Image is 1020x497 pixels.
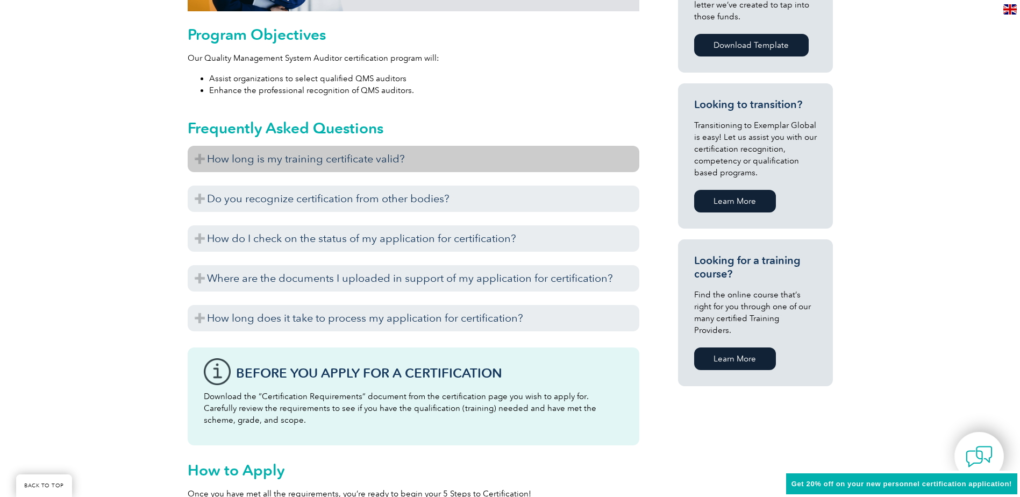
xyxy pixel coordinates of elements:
[694,289,817,336] p: Find the online course that’s right for you through one of our many certified Training Providers.
[694,34,809,56] a: Download Template
[1003,4,1017,15] img: en
[209,73,639,84] li: Assist organizations to select qualified QMS auditors
[188,26,639,43] h2: Program Objectives
[209,84,639,96] li: Enhance the professional recognition of QMS auditors.
[966,443,993,470] img: contact-chat.png
[694,190,776,212] a: Learn More
[791,480,1012,488] span: Get 20% off on your new personnel certification application!
[16,474,72,497] a: BACK TO TOP
[188,461,639,479] h2: How to Apply
[188,52,639,64] p: Our Quality Management System Auditor certification program will:
[188,225,639,252] h3: How do I check on the status of my application for certification?
[188,265,639,292] h3: Where are the documents I uploaded in support of my application for certification?
[188,186,639,212] h3: Do you recognize certification from other bodies?
[694,119,817,179] p: Transitioning to Exemplar Global is easy! Let us assist you with our certification recognition, c...
[236,366,623,380] h3: Before You Apply For a Certification
[188,146,639,172] h3: How long is my training certificate valid?
[694,347,776,370] a: Learn More
[188,305,639,331] h3: How long does it take to process my application for certification?
[694,98,817,111] h3: Looking to transition?
[204,390,623,426] p: Download the “Certification Requirements” document from the certification page you wish to apply ...
[694,254,817,281] h3: Looking for a training course?
[188,119,639,137] h2: Frequently Asked Questions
